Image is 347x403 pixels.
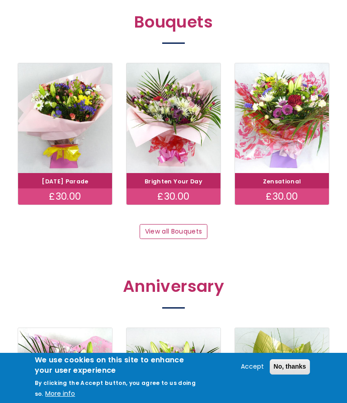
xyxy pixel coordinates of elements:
a: [DATE] Parade [42,178,89,185]
h2: Anniversary [18,277,329,301]
img: Zensational [235,63,329,173]
h2: We use cookies on this site to enhance your user experience [35,355,202,375]
a: View all Bouquets [140,224,207,239]
a: Zensational [263,178,301,185]
div: £30.00 [18,188,112,205]
button: More info [45,389,75,399]
h2: Bouquets [18,13,329,37]
a: Brighten Your Day [145,178,202,185]
button: Accept [237,361,267,372]
img: Carnival Parade [18,63,112,173]
img: Brighten Your Day [127,63,220,173]
div: £30.00 [235,188,329,205]
p: By clicking the Accept button, you agree to us doing so. [35,379,196,398]
div: £30.00 [127,188,220,205]
button: No, thanks [270,359,310,375]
